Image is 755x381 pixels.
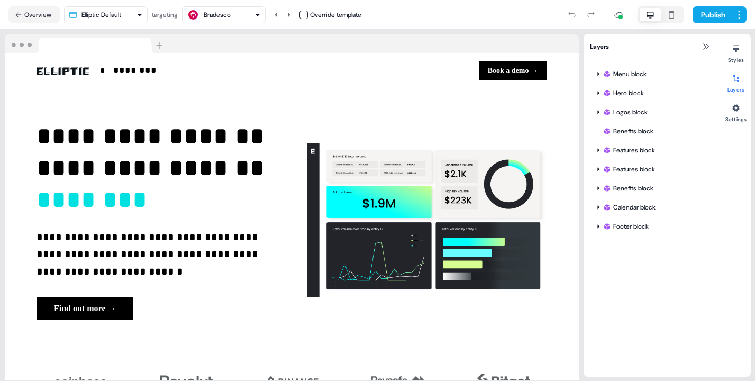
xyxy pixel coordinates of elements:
[590,199,714,216] div: Calendar block
[590,66,714,83] div: Menu block
[296,61,548,80] div: Book a demo →
[603,126,710,137] div: Benefits block
[590,218,714,235] div: Footer block
[310,10,361,20] div: Override template
[603,221,710,232] div: Footer block
[37,297,133,320] button: Find out more →
[584,34,721,59] div: Layers
[721,70,751,93] button: Layers
[590,142,714,159] div: Features block
[603,202,710,213] div: Calendar block
[307,121,548,321] img: Image
[37,297,277,320] div: Find out more →
[603,164,710,175] div: Features block
[603,183,710,194] div: Benefits block
[693,6,732,23] button: Publish
[603,107,710,117] div: Logos block
[590,104,714,121] div: Logos block
[182,6,266,23] button: Bradesco
[8,6,60,23] button: Overview
[5,34,167,53] img: Browser topbar
[590,85,714,102] div: Hero block
[603,69,710,79] div: Menu block
[721,40,751,63] button: Styles
[590,161,714,178] div: Features block
[603,88,710,98] div: Hero block
[37,67,89,75] img: Image
[81,10,121,20] div: Elliptic Default
[479,61,547,80] button: Book a demo →
[721,99,751,123] button: Settings
[152,10,178,20] div: targeting
[590,123,714,140] div: Benefits block
[603,145,710,156] div: Features block
[590,180,714,197] div: Benefits block
[204,10,231,20] div: Bradesco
